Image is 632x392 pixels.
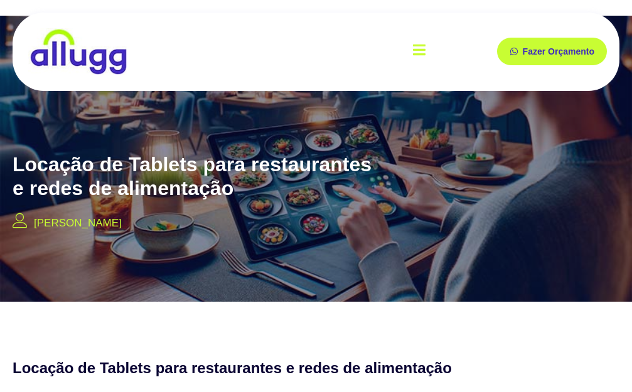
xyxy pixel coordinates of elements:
p: [PERSON_NAME] [34,215,122,231]
a: Fazer Orçamento [497,38,607,65]
button: open-menu [413,34,426,69]
span: Fazer Orçamento [523,47,594,56]
h2: Locação de Tablets para restaurantes e redes de alimentação [13,152,372,201]
h2: Locação de Tablets para restaurantes e redes de alimentação [13,358,619,378]
img: locação de TI é Allugg [28,28,129,75]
